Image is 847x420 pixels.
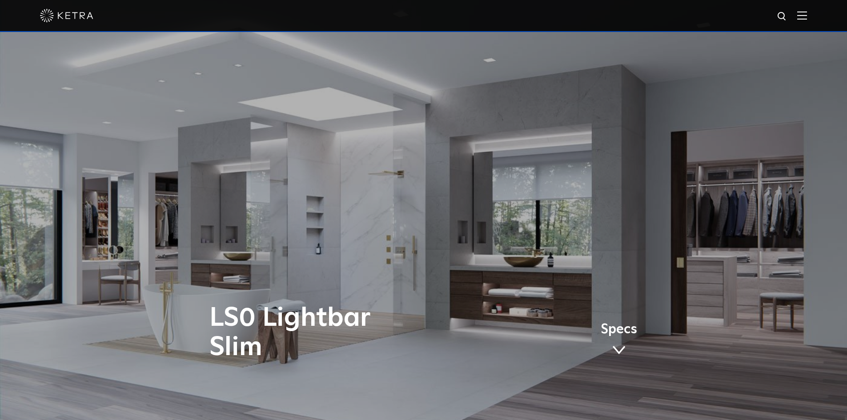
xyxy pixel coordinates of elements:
h1: LS0 Lightbar Slim [209,304,461,362]
span: Specs [601,323,637,336]
img: ketra-logo-2019-white [40,9,93,22]
a: Specs [601,323,637,358]
img: Hamburger%20Nav.svg [797,11,807,20]
img: search icon [777,11,788,22]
